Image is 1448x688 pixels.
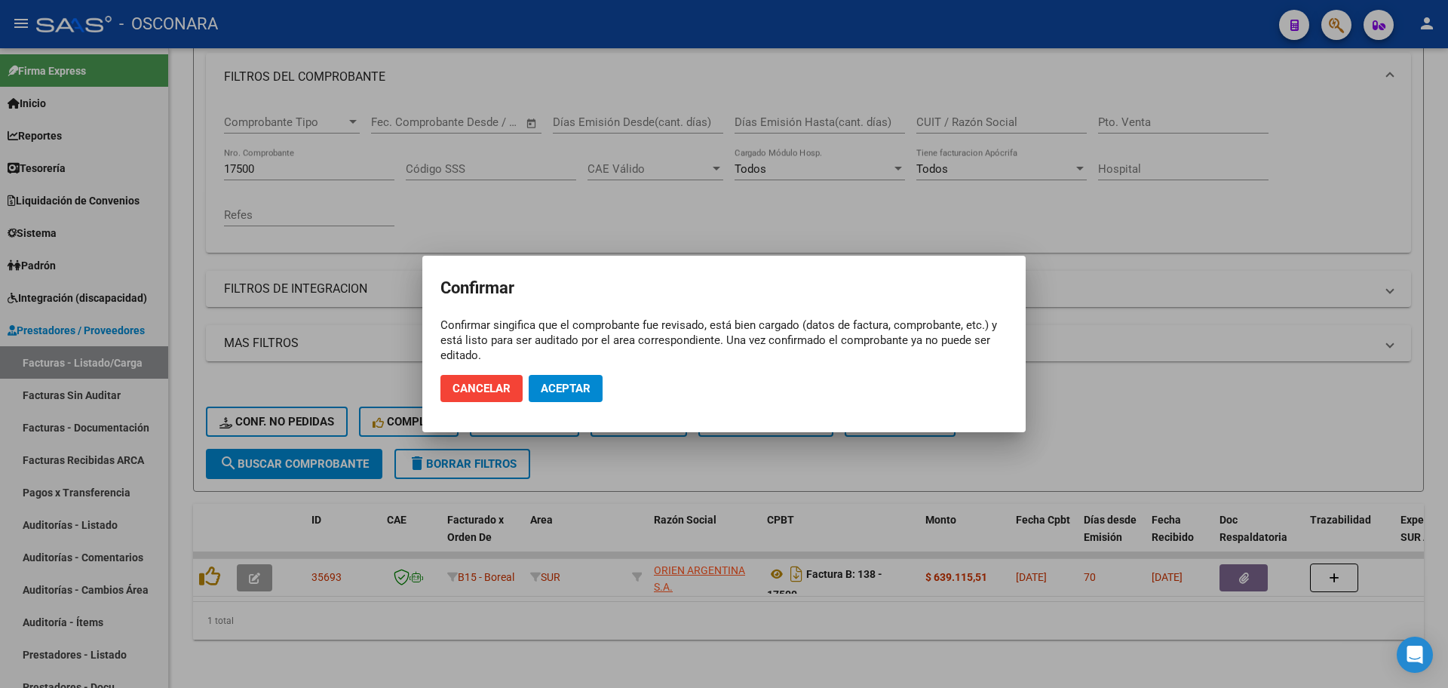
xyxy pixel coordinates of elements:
[541,382,591,395] span: Aceptar
[440,318,1008,363] div: Confirmar singifica que el comprobante fue revisado, está bien cargado (datos de factura, comprob...
[440,274,1008,303] h2: Confirmar
[440,375,523,402] button: Cancelar
[1397,637,1433,673] div: Open Intercom Messenger
[529,375,603,402] button: Aceptar
[452,382,511,395] span: Cancelar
